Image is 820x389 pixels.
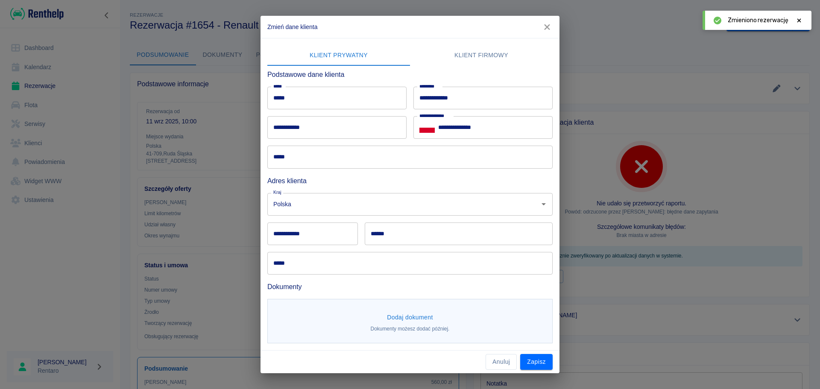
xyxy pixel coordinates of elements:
button: Otwórz [538,198,550,210]
button: Klient firmowy [410,45,553,66]
h6: Dokumenty [267,281,553,292]
h6: Adres klienta [267,175,553,186]
p: Dokumenty możesz dodać później. [371,325,450,333]
button: Klient prywatny [267,45,410,66]
span: Zmieniono rezerwację [728,16,788,25]
h6: Podstawowe dane klienta [267,69,553,80]
button: Select country [419,121,435,134]
button: Anuluj [486,354,517,370]
button: Dodaj dokument [384,310,436,325]
label: Kraj [273,189,281,196]
h2: Zmień dane klienta [261,16,559,38]
button: Zapisz [520,354,553,370]
div: lab API tabs example [267,45,553,66]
